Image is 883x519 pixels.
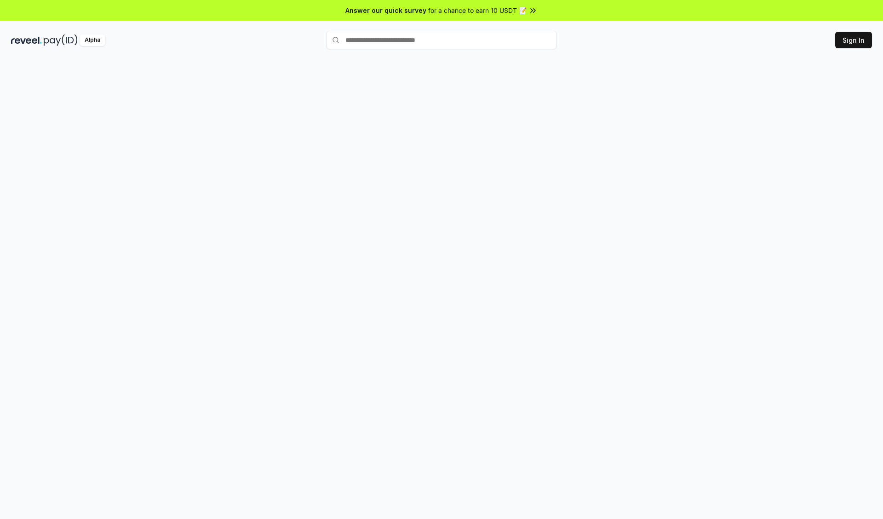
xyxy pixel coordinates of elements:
img: reveel_dark [11,34,42,46]
img: pay_id [44,34,78,46]
span: Answer our quick survey [345,6,426,15]
button: Sign In [835,32,872,48]
span: for a chance to earn 10 USDT 📝 [428,6,527,15]
div: Alpha [80,34,105,46]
